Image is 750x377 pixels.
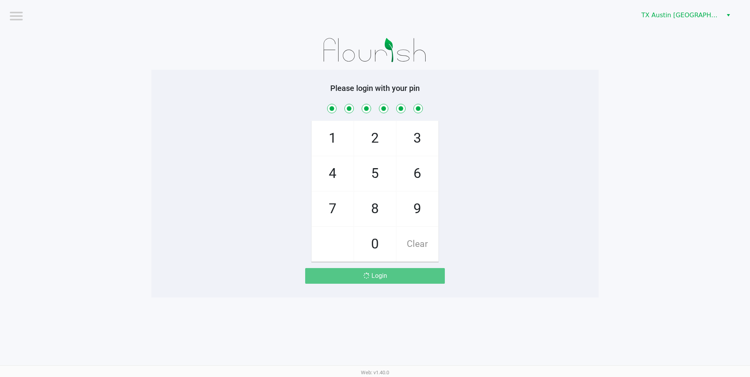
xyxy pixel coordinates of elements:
span: TX Austin [GEOGRAPHIC_DATA] [641,11,718,20]
span: 5 [354,156,396,191]
span: 3 [397,121,438,156]
span: 7 [312,192,353,226]
span: Web: v1.40.0 [361,370,389,375]
span: 4 [312,156,353,191]
span: 1 [312,121,353,156]
h5: Please login with your pin [157,83,593,93]
span: 8 [354,192,396,226]
span: 6 [397,156,438,191]
button: Select [723,8,734,22]
span: 9 [397,192,438,226]
span: 0 [354,227,396,261]
span: 2 [354,121,396,156]
span: Clear [397,227,438,261]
